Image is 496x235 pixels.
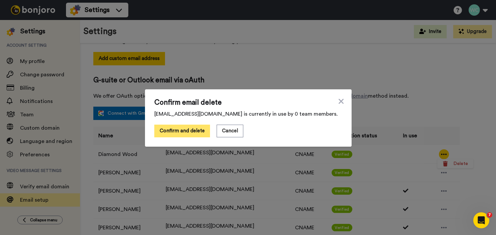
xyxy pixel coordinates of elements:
[487,212,492,218] span: 7
[154,125,210,137] button: Confirm and delete
[473,212,489,228] iframe: Intercom live chat
[154,110,342,118] span: [EMAIL_ADDRESS][DOMAIN_NAME] is currently in use by 0 team members.
[154,99,342,107] span: Confirm email delete
[217,125,243,137] button: Cancel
